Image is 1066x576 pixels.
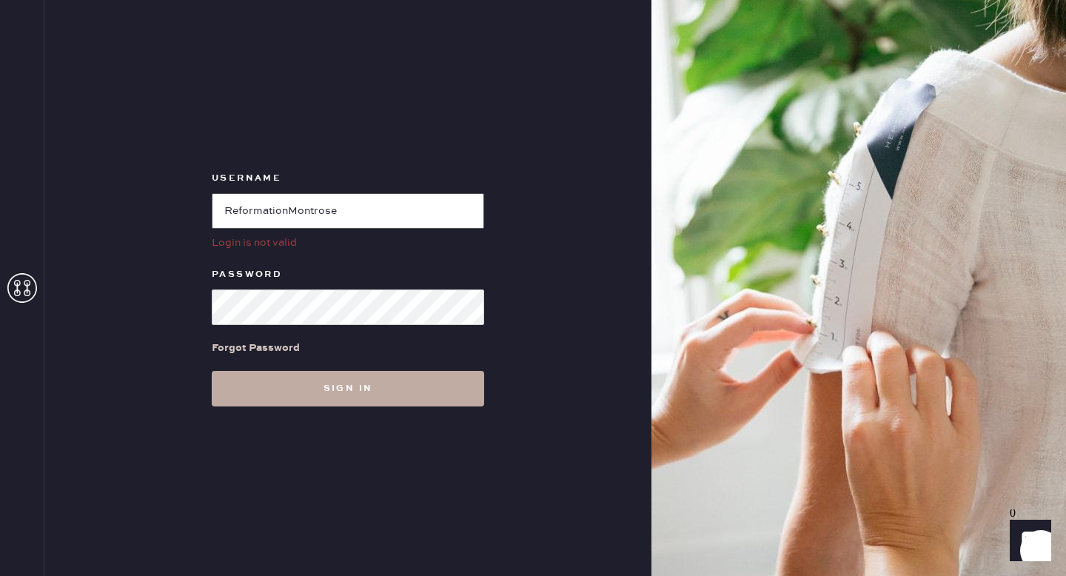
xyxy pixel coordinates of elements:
iframe: Front Chat [996,509,1059,573]
div: Forgot Password [212,340,300,356]
input: e.g. john@doe.com [212,193,484,229]
a: Forgot Password [212,325,300,371]
button: Sign in [212,371,484,406]
label: Username [212,170,484,187]
label: Password [212,266,484,284]
div: Login is not valid [212,235,484,251]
